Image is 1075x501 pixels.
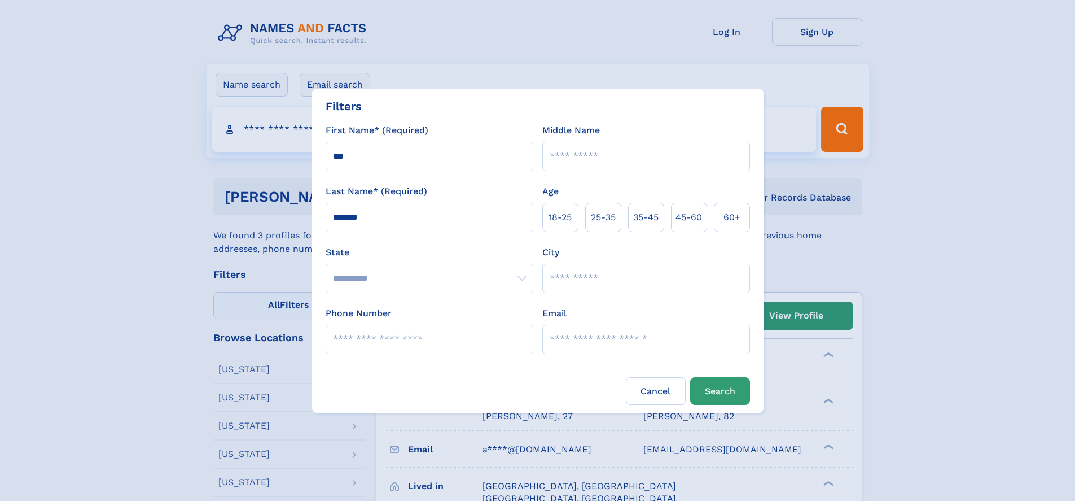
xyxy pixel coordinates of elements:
label: Middle Name [542,124,600,137]
label: Email [542,307,567,320]
span: 25‑35 [591,211,616,224]
span: 35‑45 [633,211,659,224]
label: Cancel [626,377,686,405]
span: 18‑25 [549,211,572,224]
label: Phone Number [326,307,392,320]
button: Search [690,377,750,405]
label: Last Name* (Required) [326,185,427,198]
span: 45‑60 [675,211,702,224]
label: First Name* (Required) [326,124,428,137]
div: Filters [326,98,362,115]
label: State [326,246,533,259]
span: 60+ [723,211,740,224]
label: City [542,246,559,259]
label: Age [542,185,559,198]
